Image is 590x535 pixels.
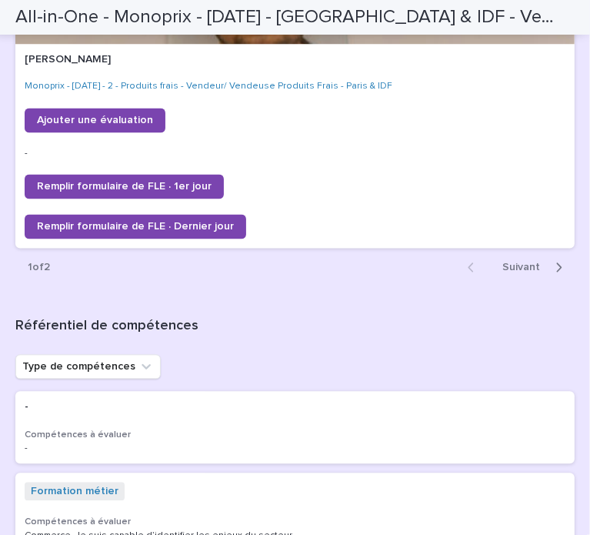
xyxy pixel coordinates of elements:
p: [PERSON_NAME] [25,53,565,66]
button: Back [455,260,496,274]
h3: Compétences à évaluer [25,516,565,528]
a: Monoprix - [DATE] - 2 - Produits frais - Vendeur/ Vendeuse Produits Frais - Paris & IDF [25,81,392,92]
h1: Référentiel de compétences [15,317,575,336]
button: Type de compétences [15,354,161,379]
h2: All-in-One - Monoprix - 16 - Juillet 2024 - Paris & IDF - Vendeur/Vendeuse Produits Frais [15,6,557,28]
span: Next [502,262,549,273]
a: Remplir formulaire de FLE · 1er jour [25,174,224,199]
p: - [25,400,294,413]
span: Remplir formulaire de FLE · 1er jour [37,181,212,192]
p: - [25,443,294,453]
p: 1 of 2 [15,249,62,286]
a: Ajouter une évaluation [25,108,165,132]
a: Formation métier [31,485,118,498]
button: Next [496,260,575,274]
a: Remplir formulaire de FLE · Dernier jour [25,214,246,239]
h3: Compétences à évaluer [25,429,565,441]
a: -Compétences à évaluer- [15,391,575,463]
p: - [25,148,565,159]
span: Remplir formulaire de FLE · Dernier jour [37,221,234,232]
span: Ajouter une évaluation [37,115,153,125]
